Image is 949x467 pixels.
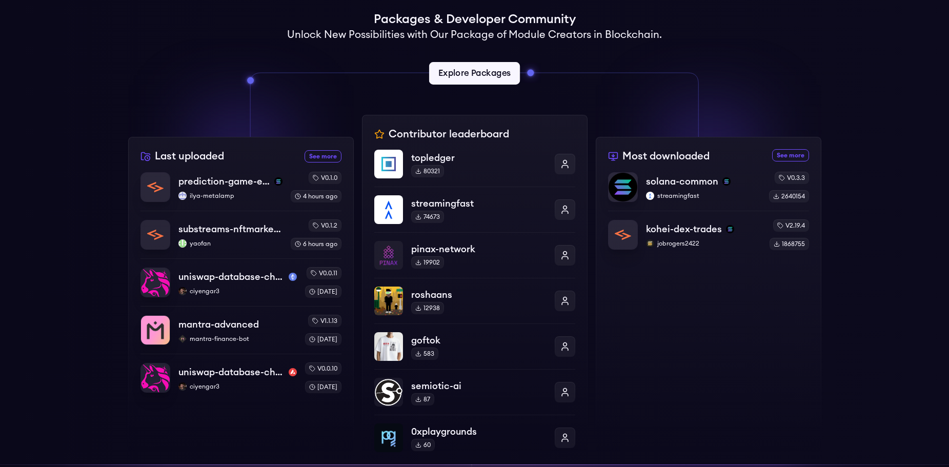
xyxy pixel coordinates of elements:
a: topledgertopledger80321 [374,150,575,187]
img: goftok [374,332,403,361]
p: ciyengar3 [178,382,297,391]
img: mantra-advanced [141,316,170,344]
p: kohei-dex-trades [646,222,722,236]
a: See more recently uploaded packages [305,150,341,163]
a: roshaansroshaans12938 [374,278,575,323]
p: topledger [411,151,547,165]
a: prediction-game-eventsprediction-game-eventssolanailya-metalampilya-metalampv0.1.04 hours ago [140,172,341,211]
a: pinax-networkpinax-network19902 [374,232,575,278]
div: 19902 [411,256,444,269]
div: 80321 [411,165,444,177]
img: roshaans [374,287,403,315]
div: 583 [411,348,438,360]
img: solana [726,225,734,233]
div: v0.3.3 [775,172,809,184]
a: uniswap-database-changes-avalancheuniswap-database-changes-avalancheavalancheciyengar3ciyengar3v0... [140,354,341,393]
div: 4 hours ago [291,190,341,202]
img: uniswap-database-changes-avalanche [141,363,170,392]
a: 0xplaygrounds0xplaygrounds60 [374,415,575,452]
img: streamingfast [374,195,403,224]
div: v0.0.10 [305,362,341,375]
p: mantra-finance-bot [178,335,297,343]
img: avalanche [289,368,297,376]
div: 74673 [411,211,444,223]
div: 2640154 [769,190,809,202]
h1: Packages & Developer Community [374,11,576,28]
a: goftokgoftok583 [374,323,575,369]
p: solana-common [646,174,718,189]
p: uniswap-database-changes-sepolia [178,270,285,284]
h2: Unlock New Possibilities with Our Package of Module Creators in Blockchain. [287,28,662,42]
div: v0.1.0 [309,172,341,184]
img: solana [722,177,731,186]
div: [DATE] [305,381,341,393]
a: kohei-dex-tradeskohei-dex-tradessolanajobrogers2422jobrogers2422v2.19.41868755 [608,211,809,250]
p: 0xplaygrounds [411,424,547,439]
img: solana [274,177,282,186]
div: v0.1.2 [309,219,341,232]
div: v0.0.11 [307,267,341,279]
img: sepolia [289,273,297,281]
p: semiotic-ai [411,379,547,393]
p: uniswap-database-changes-avalanche [178,365,285,379]
img: semiotic-ai [374,378,403,407]
a: Explore Packages [429,62,520,85]
a: uniswap-database-changes-sepoliauniswap-database-changes-sepoliasepoliaciyengar3ciyengar3v0.0.11[... [140,258,341,306]
p: mantra-advanced [178,317,259,332]
img: topledger [374,150,403,178]
div: v2.19.4 [773,219,809,232]
p: jobrogers2422 [646,239,761,248]
img: ciyengar3 [178,287,187,295]
div: 1868755 [770,238,809,250]
a: streamingfaststreamingfast74673 [374,187,575,232]
p: pinax-network [411,242,547,256]
div: [DATE] [305,286,341,298]
img: mantra-finance-bot [178,335,187,343]
a: See more most downloaded packages [772,149,809,161]
p: goftok [411,333,547,348]
img: prediction-game-events [141,173,170,201]
a: solana-commonsolana-commonsolanastreamingfaststreamingfastv0.3.32640154 [608,172,809,211]
img: ilya-metalamp [178,192,187,200]
div: v1.1.13 [308,315,341,327]
div: [DATE] [305,333,341,346]
div: 87 [411,393,434,405]
a: mantra-advancedmantra-advancedmantra-finance-botmantra-finance-botv1.1.13[DATE] [140,306,341,354]
img: substreams-nftmarketplace [141,220,170,249]
p: prediction-game-events [178,174,270,189]
a: semiotic-aisemiotic-ai87 [374,369,575,415]
img: 0xplaygrounds [374,423,403,452]
p: roshaans [411,288,547,302]
p: ilya-metalamp [178,192,282,200]
img: solana-common [609,173,637,201]
p: substreams-nftmarketplace [178,222,282,236]
img: yaofan [178,239,187,248]
img: ciyengar3 [178,382,187,391]
img: kohei-dex-trades [609,220,637,249]
div: 12938 [411,302,444,314]
img: uniswap-database-changes-sepolia [141,268,170,297]
div: 60 [411,439,435,451]
p: streamingfast [411,196,547,211]
p: ciyengar3 [178,287,297,295]
p: yaofan [178,239,282,248]
img: jobrogers2422 [646,239,654,248]
p: streamingfast [646,192,761,200]
img: pinax-network [374,241,403,270]
div: 6 hours ago [291,238,341,250]
a: substreams-nftmarketplacesubstreams-nftmarketplaceyaofanyaofanv0.1.26 hours ago [140,211,341,258]
img: streamingfast [646,192,654,200]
